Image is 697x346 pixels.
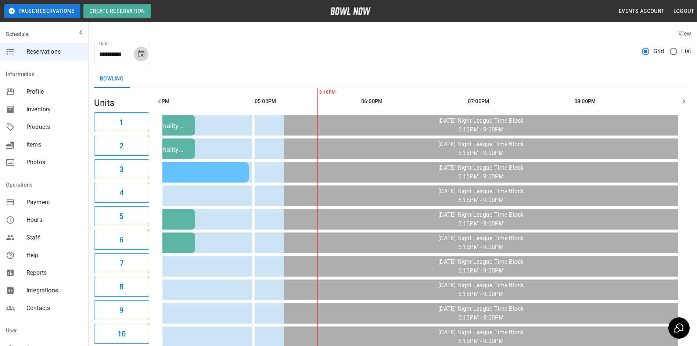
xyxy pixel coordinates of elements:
[119,281,123,293] h6: 8
[118,328,126,340] h6: 10
[94,159,149,179] button: 3
[119,140,123,152] h6: 2
[317,89,319,96] span: 6:16PM
[26,251,82,260] span: Help
[134,47,148,61] button: Choose date, selected date is Oct 9, 2025
[94,183,149,203] button: 4
[94,300,149,320] button: 9
[97,168,243,177] div: [PERSON_NAME]
[468,91,571,112] th: 07:00PM
[26,216,82,224] span: Hours
[26,286,82,295] span: Integrations
[119,116,123,128] h6: 1
[94,112,149,132] button: 1
[255,91,358,112] th: 05:00PM
[94,253,149,273] button: 7
[330,7,371,15] img: logo
[26,123,82,131] span: Products
[119,257,123,269] h6: 7
[119,304,123,316] h6: 9
[119,187,123,199] h6: 4
[26,105,82,114] span: Inventory
[94,206,149,226] button: 5
[26,87,82,96] span: Profile
[26,268,82,277] span: Reports
[26,233,82,242] span: Staff
[119,210,123,222] h6: 5
[26,198,82,207] span: Payment
[574,91,678,112] th: 08:00PM
[4,4,80,18] button: Pause Reservations
[94,277,149,297] button: 8
[671,4,697,18] button: Logout
[119,234,123,246] h6: 6
[653,47,664,56] span: Grid
[681,47,691,56] span: List
[26,47,82,56] span: Reservations
[94,324,149,344] button: 10
[26,304,82,313] span: Contacts
[94,136,149,156] button: 2
[119,163,123,175] h6: 3
[83,4,151,18] button: Create Reservation
[616,4,668,18] button: Events Account
[94,70,130,88] button: Bowling
[361,91,465,112] th: 06:00PM
[26,158,82,167] span: Photos
[26,140,82,149] span: Items
[94,97,149,109] h5: Units
[94,70,691,88] div: inventory tabs
[678,30,691,37] label: View
[94,230,149,250] button: 6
